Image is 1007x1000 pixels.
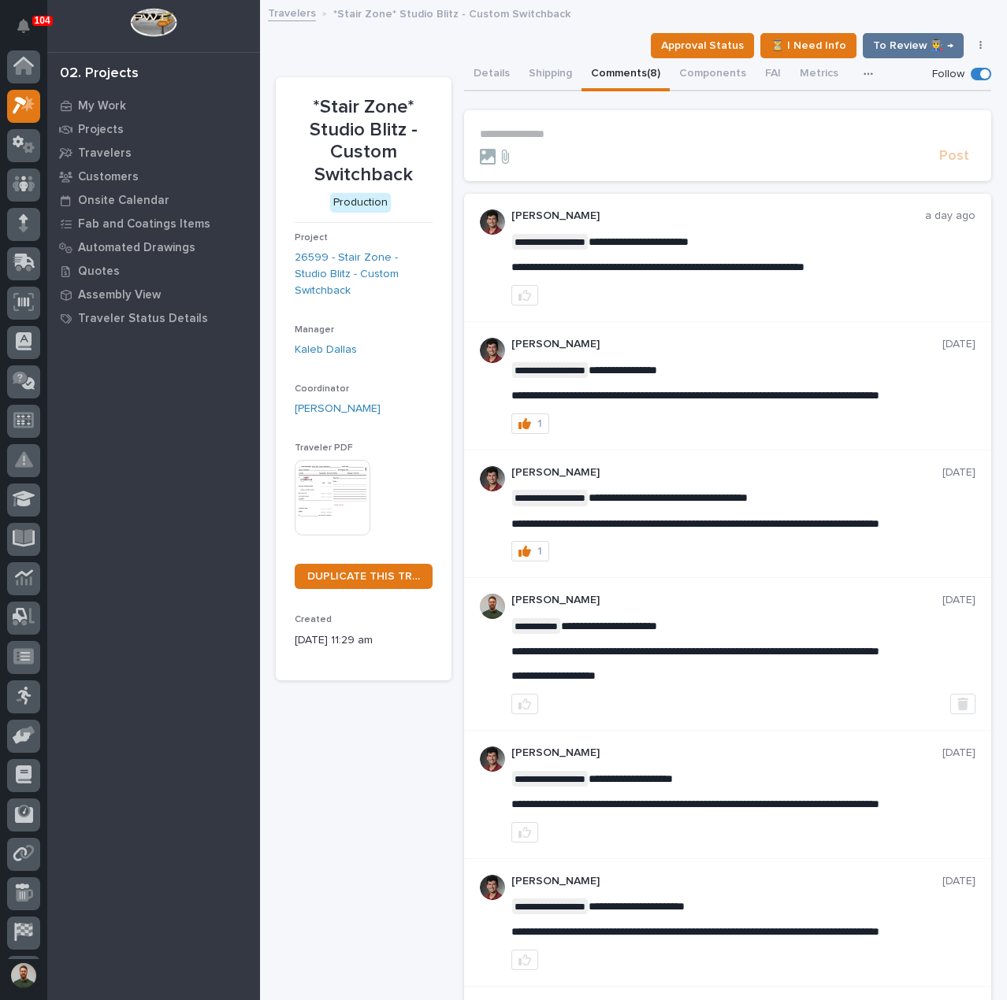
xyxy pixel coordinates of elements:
p: Onsite Calendar [78,194,169,208]
button: users-avatar [7,959,40,992]
button: like this post [511,822,538,843]
button: like this post [511,950,538,970]
button: Delete post [950,694,975,714]
p: [PERSON_NAME] [511,338,942,351]
p: [DATE] [942,746,975,760]
button: like this post [511,694,538,714]
div: Production [330,193,391,213]
span: Created [295,615,332,624]
img: ROij9lOReuV7WqYxWfnW [480,746,505,772]
a: Customers [47,165,260,188]
p: [DATE] [942,466,975,480]
p: [DATE] [942,875,975,888]
button: Notifications [7,9,40,43]
p: [DATE] [942,338,975,351]
a: My Work [47,94,260,117]
span: ⏳ I Need Info [771,36,846,55]
button: 1 [511,541,549,561]
span: To Review 👨‍🏭 → [873,36,953,55]
a: 26599 - Stair Zone - Studio Blitz - Custom Switchback [295,250,433,298]
p: Projects [78,123,124,137]
a: Kaleb Dallas [295,342,357,358]
span: Coordinator [295,384,349,394]
img: ROij9lOReuV7WqYxWfnW [480,875,505,900]
p: a day ago [925,209,975,223]
a: Assembly View [47,283,260,306]
p: Quotes [78,265,120,279]
div: 1 [537,546,542,557]
a: Onsite Calendar [47,188,260,212]
button: 1 [511,413,549,434]
span: Approval Status [661,36,744,55]
button: Approval Status [651,33,754,58]
p: Automated Drawings [78,241,195,255]
a: Fab and Coatings Items [47,212,260,235]
p: 104 [35,15,50,26]
p: Follow [932,68,964,81]
button: Metrics [790,58,848,91]
p: My Work [78,99,126,113]
button: ⏳ I Need Info [760,33,857,58]
p: Fab and Coatings Items [78,217,210,231]
button: Shipping [519,58,582,91]
button: Details [464,58,519,91]
p: [PERSON_NAME] [511,875,942,888]
div: 02. Projects [60,65,139,83]
a: Travelers [47,141,260,165]
p: [PERSON_NAME] [511,594,942,607]
span: Post [939,147,969,165]
img: AATXAJw4slNr5ea0WduZQVIpKGhdapBAGQ9xVsOeEvl5=s96-c [480,594,505,619]
img: ROij9lOReuV7WqYxWfnW [480,466,505,491]
button: Components [670,58,756,91]
p: [PERSON_NAME] [511,466,942,480]
p: Assembly View [78,288,161,302]
a: Travelers [268,3,316,21]
p: [DATE] 11:29 am [295,632,433,649]
div: Notifications104 [20,19,40,44]
span: DUPLICATE THIS TRAVELER [307,571,420,582]
p: [PERSON_NAME] [511,746,942,760]
img: ROij9lOReuV7WqYxWfnW [480,338,505,363]
p: [PERSON_NAME] [511,209,925,223]
span: Project [295,233,328,243]
button: To Review 👨‍🏭 → [863,33,964,58]
div: 1 [537,418,542,429]
button: Post [933,147,975,165]
a: Automated Drawings [47,235,260,259]
a: Projects [47,117,260,141]
span: Traveler PDF [295,443,353,453]
p: Travelers [78,146,132,161]
span: Manager [295,325,334,335]
button: FAI [756,58,790,91]
a: [PERSON_NAME] [295,401,381,417]
p: Customers [78,170,139,184]
a: Quotes [47,259,260,283]
img: Workspace Logo [130,8,177,37]
p: *Stair Zone* Studio Blitz - Custom Switchback [295,96,433,187]
p: Traveler Status Details [78,312,208,326]
button: like this post [511,285,538,306]
a: DUPLICATE THIS TRAVELER [295,564,433,589]
button: Comments (8) [582,58,670,91]
p: *Stair Zone* Studio Blitz - Custom Switchback [333,4,570,21]
img: ROij9lOReuV7WqYxWfnW [480,209,505,235]
p: [DATE] [942,594,975,607]
a: Traveler Status Details [47,306,260,330]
